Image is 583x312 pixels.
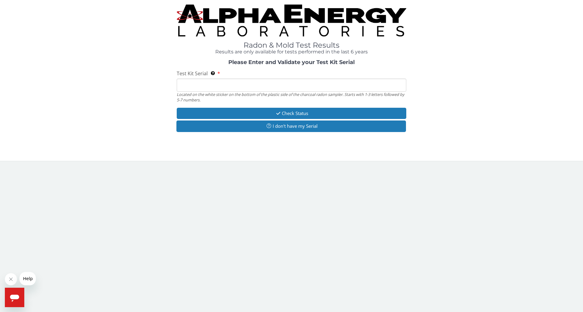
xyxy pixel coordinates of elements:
button: Check Status [177,108,406,119]
img: TightCrop.jpg [177,5,406,36]
strong: Please Enter and Validate your Test Kit Serial [228,59,355,66]
iframe: Close message [5,273,17,285]
iframe: Message from company [19,272,36,285]
h4: Results are only available for tests performed in the last 6 years [177,49,406,55]
div: Located on the white sticker on the bottom of the plastic side of the charcoal radon sampler. Sta... [177,92,406,103]
button: I don't have my Serial [176,120,406,132]
iframe: Button to launch messaging window [5,288,24,307]
h1: Radon & Mold Test Results [177,41,406,49]
span: Test Kit Serial [177,70,208,77]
